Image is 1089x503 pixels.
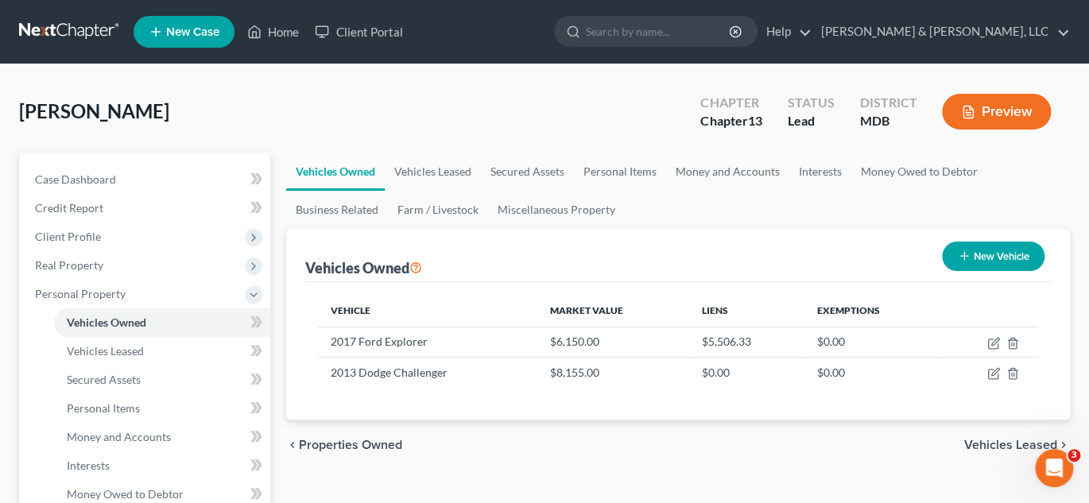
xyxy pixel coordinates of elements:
[813,17,1069,46] a: [PERSON_NAME] & [PERSON_NAME], LLC
[747,113,762,128] span: 13
[286,439,299,451] i: chevron_left
[239,17,307,46] a: Home
[35,258,103,272] span: Real Property
[318,327,537,357] td: 2017 Ford Explorer
[67,459,110,472] span: Interests
[689,295,804,327] th: Liens
[1035,449,1073,487] iframe: Intercom live chat
[54,451,270,480] a: Interests
[942,94,1051,130] button: Preview
[67,373,141,386] span: Secured Assets
[54,308,270,337] a: Vehicles Owned
[318,295,537,327] th: Vehicle
[35,172,116,186] span: Case Dashboard
[54,394,270,423] a: Personal Items
[787,112,834,130] div: Lead
[54,337,270,366] a: Vehicles Leased
[942,242,1044,271] button: New Vehicle
[789,153,851,191] a: Interests
[67,487,184,501] span: Money Owed to Debtor
[574,153,666,191] a: Personal Items
[851,153,987,191] a: Money Owed to Debtor
[804,327,940,357] td: $0.00
[35,230,101,243] span: Client Profile
[1068,449,1080,462] span: 3
[166,26,219,38] span: New Case
[385,153,481,191] a: Vehicles Leased
[804,358,940,388] td: $0.00
[700,112,762,130] div: Chapter
[537,295,688,327] th: Market Value
[758,17,812,46] a: Help
[859,112,917,130] div: MDB
[299,439,402,451] span: Properties Owned
[666,153,789,191] a: Money and Accounts
[67,315,146,329] span: Vehicles Owned
[286,439,402,451] button: chevron_left Properties Owned
[305,258,422,277] div: Vehicles Owned
[67,344,144,358] span: Vehicles Leased
[586,17,731,46] input: Search by name...
[1057,439,1070,451] i: chevron_right
[689,327,804,357] td: $5,506.33
[22,194,270,222] a: Credit Report
[54,423,270,451] a: Money and Accounts
[286,153,385,191] a: Vehicles Owned
[67,401,140,415] span: Personal Items
[537,327,688,357] td: $6,150.00
[700,94,762,112] div: Chapter
[35,287,126,300] span: Personal Property
[307,17,410,46] a: Client Portal
[54,366,270,394] a: Secured Assets
[859,94,917,112] div: District
[286,191,388,229] a: Business Related
[22,165,270,194] a: Case Dashboard
[787,94,834,112] div: Status
[318,358,537,388] td: 2013 Dodge Challenger
[964,439,1057,451] span: Vehicles Leased
[67,430,171,443] span: Money and Accounts
[488,191,625,229] a: Miscellaneous Property
[19,99,169,122] span: [PERSON_NAME]
[964,439,1070,451] button: Vehicles Leased chevron_right
[804,295,940,327] th: Exemptions
[388,191,488,229] a: Farm / Livestock
[537,358,688,388] td: $8,155.00
[35,201,103,215] span: Credit Report
[481,153,574,191] a: Secured Assets
[689,358,804,388] td: $0.00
